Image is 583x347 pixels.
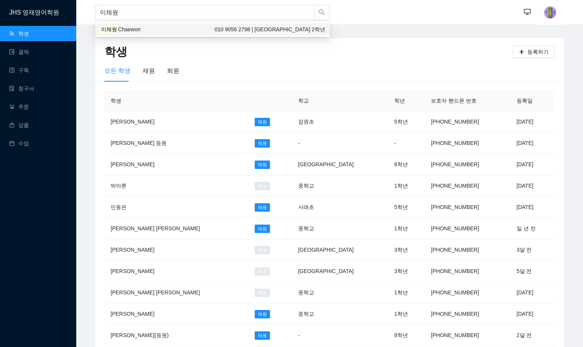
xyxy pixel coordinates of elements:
th: 학년 [388,90,425,111]
td: [PHONE_NUMBER] [425,218,510,239]
span: 퇴원 [255,289,270,297]
div: 퇴원 [167,66,179,76]
span: 재원 [255,118,270,126]
td: 5학년 [388,111,425,133]
td: [PHONE_NUMBER] [425,154,510,175]
span: 재원 [255,203,270,212]
td: [DATE] [511,175,555,197]
td: [DATE] [511,133,555,154]
td: [PHONE_NUMBER] [425,325,510,346]
span: 010 9056 2798 [215,26,250,32]
td: [DATE] [511,282,555,304]
td: [PHONE_NUMBER] [425,282,510,304]
td: 8학년 [388,325,425,346]
td: 잠원초 [292,111,388,133]
td: [GEOGRAPHIC_DATA] [292,239,388,261]
img: photo.jpg [544,6,556,19]
td: 3학년 [388,261,425,282]
td: 중학교 [292,304,388,325]
span: 재원 [255,139,270,148]
td: [DATE] [511,154,555,175]
h2: 학생 [104,44,513,60]
td: [PERSON_NAME](등원) [104,325,249,346]
td: [PERSON_NAME] 등원 [104,133,249,154]
td: 1학년 [388,304,425,325]
td: 민동은 [104,197,249,218]
td: [GEOGRAPHIC_DATA] [292,154,388,175]
span: 등록하기 [527,48,549,56]
td: [PERSON_NAME] [104,111,249,133]
td: 중학교 [292,218,388,239]
td: 중학교 [292,282,388,304]
a: calendar수업 [9,140,29,146]
td: 3학년 [388,239,425,261]
span: 재원 [255,331,270,340]
span: 재원 [255,225,270,233]
td: 1학년 [388,175,425,197]
th: 보호자 핸드폰 번호 [425,90,510,111]
input: 학생명 또는 보호자 핸드폰번호로 검색하세요 [95,5,315,20]
td: 3달 전 [511,239,555,261]
span: 퇴원 [255,182,270,190]
td: [PERSON_NAME] [104,304,249,325]
button: plus등록하기 [513,46,555,58]
td: 중학교 [292,175,388,197]
td: 5달 전 [511,261,555,282]
td: - [388,133,425,154]
td: [GEOGRAPHIC_DATA] [292,261,388,282]
a: shopping상품 [9,122,29,128]
span: Chaewon [118,26,141,32]
td: [PHONE_NUMBER] [425,175,510,197]
span: plus [519,49,524,55]
span: 재원 [255,310,270,318]
td: 5학년 [388,197,425,218]
span: search [318,9,325,17]
td: [PERSON_NAME] [104,154,249,175]
td: 1학년 [388,218,425,239]
td: - [292,133,388,154]
td: 서래초 [292,197,388,218]
button: search [314,5,329,20]
td: [DATE] [511,197,555,218]
th: 등록일 [511,90,555,111]
div: 모든 학생 [104,66,130,76]
div: 재원 [143,66,155,76]
span: 재원 [255,161,270,169]
td: 일 년 전 [511,218,555,239]
mark: 이채원 [100,25,118,34]
span: 퇴원 [255,267,270,276]
td: 6학년 [388,154,425,175]
button: desktop [520,5,535,20]
span: desktop [524,8,531,16]
a: shopping-cart주문 [9,104,29,110]
td: [PHONE_NUMBER] [425,111,510,133]
a: file-done청구서 [9,85,34,92]
a: profile구독 [9,67,29,73]
td: [PERSON_NAME] [104,239,249,261]
td: [PHONE_NUMBER] [425,197,510,218]
th: 학생 [104,90,249,111]
td: 1학년 [388,282,425,304]
td: [PHONE_NUMBER] [425,261,510,282]
td: [DATE] [511,111,555,133]
td: [PHONE_NUMBER] [425,239,510,261]
td: [PERSON_NAME] [PERSON_NAME] [104,282,249,304]
th: 학교 [292,90,388,111]
td: 2달 전 [511,325,555,346]
a: team학생 [9,31,29,37]
td: [PERSON_NAME] [PERSON_NAME] [104,218,249,239]
span: 퇴원 [255,246,270,254]
td: 박아론 [104,175,249,197]
td: [PERSON_NAME] [104,261,249,282]
td: [PHONE_NUMBER] [425,304,510,325]
a: wallet결제 [9,49,29,55]
span: | [GEOGRAPHIC_DATA] 2학년 [215,25,325,34]
td: [DATE] [511,304,555,325]
td: - [292,325,388,346]
td: [PHONE_NUMBER] [425,133,510,154]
